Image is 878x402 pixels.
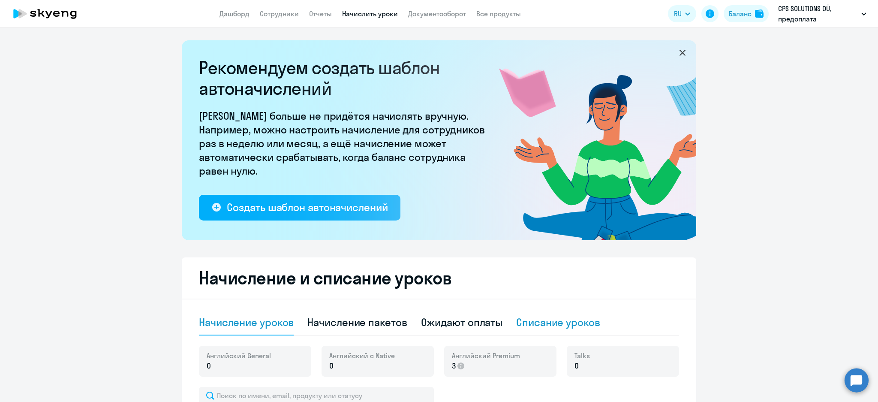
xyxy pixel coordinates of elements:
[260,9,299,18] a: Сотрудники
[199,268,679,288] h2: Начисление и списание уроков
[342,9,398,18] a: Начислить уроки
[574,351,590,360] span: Talks
[674,9,682,19] span: RU
[219,9,250,18] a: Дашборд
[574,360,579,372] span: 0
[516,315,600,329] div: Списание уроков
[729,9,752,19] div: Баланс
[329,360,334,372] span: 0
[207,360,211,372] span: 0
[452,360,456,372] span: 3
[755,9,764,18] img: balance
[309,9,332,18] a: Отчеты
[307,315,407,329] div: Начисление пакетов
[329,351,395,360] span: Английский с Native
[668,5,696,22] button: RU
[774,3,871,24] button: CPS SOLUTIONS OÜ, предоплата
[408,9,466,18] a: Документооборот
[452,351,520,360] span: Английский Premium
[199,57,490,99] h2: Рекомендуем создать шаблон автоначислений
[207,351,271,360] span: Английский General
[199,195,400,221] button: Создать шаблон автоначислений
[199,315,294,329] div: Начисление уроков
[421,315,503,329] div: Ожидают оплаты
[227,200,388,214] div: Создать шаблон автоначислений
[476,9,521,18] a: Все продукты
[724,5,769,22] button: Балансbalance
[778,3,858,24] p: CPS SOLUTIONS OÜ, предоплата
[199,109,490,178] p: [PERSON_NAME] больше не придётся начислять вручную. Например, можно настроить начисление для сотр...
